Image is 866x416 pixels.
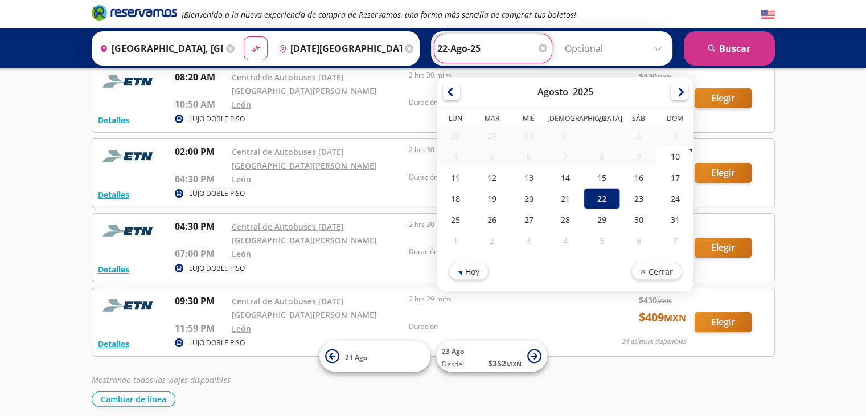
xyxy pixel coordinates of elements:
[98,70,161,93] img: RESERVAMOS
[510,113,547,126] th: Miércoles
[182,9,576,20] em: ¡Bienvenido a la nueva experiencia de compra de Reservamos, una forma más sencilla de comprar tus...
[695,88,752,108] button: Elegir
[656,126,693,146] div: 03-Ago-25
[189,189,245,199] p: LUJO DOBLE PISO
[620,230,656,251] div: 06-Sep-25
[547,209,583,230] div: 28-Ago-25
[409,321,581,332] p: Duración
[175,70,226,84] p: 08:20 AM
[656,167,693,188] div: 17-Ago-25
[175,145,226,158] p: 02:00 PM
[232,248,251,259] a: León
[409,70,581,80] p: 2 hrs 30 mins
[620,113,656,126] th: Sábado
[409,219,581,230] p: 2 hrs 30 mins
[547,230,583,251] div: 04-Sep-25
[620,188,656,209] div: 23-Ago-25
[92,4,177,21] i: Brand Logo
[98,263,129,275] button: Detalles
[409,294,581,304] p: 2 hrs 29 mins
[189,114,245,124] p: LUJO DOBLE PISO
[409,145,581,155] p: 2 hrs 30 mins
[449,263,489,280] button: Hoy
[409,172,581,182] p: Duración
[573,85,593,98] div: 2025
[565,34,667,63] input: Opcional
[510,126,547,146] div: 30-Jul-25
[639,70,672,82] span: $ 430
[656,188,693,209] div: 24-Ago-25
[232,296,377,320] a: Central de Autobuses [DATE][GEOGRAPHIC_DATA][PERSON_NAME]
[584,230,620,251] div: 05-Sep-25
[695,163,752,183] button: Elegir
[232,72,377,96] a: Central de Autobuses [DATE][GEOGRAPHIC_DATA][PERSON_NAME]
[488,357,522,369] span: $ 352
[474,230,510,251] div: 02-Sep-25
[510,230,547,251] div: 03-Sep-25
[474,188,510,209] div: 19-Ago-25
[620,209,656,230] div: 30-Ago-25
[92,374,231,385] em: Mostrando todos los viajes disponibles
[437,146,474,166] div: 04-Ago-25
[274,34,402,63] input: Buscar Destino
[547,188,583,209] div: 21-Ago-25
[437,34,549,63] input: Elegir Fecha
[437,209,474,230] div: 25-Ago-25
[437,126,474,146] div: 28-Jul-25
[98,294,161,317] img: RESERVAMOS
[474,126,510,146] div: 29-Jul-25
[510,167,547,188] div: 13-Ago-25
[474,146,510,166] div: 05-Ago-25
[695,238,752,258] button: Elegir
[175,247,226,260] p: 07:00 PM
[657,296,672,305] small: MXN
[175,294,226,308] p: 09:30 PM
[189,338,245,348] p: LUJO DOBLE PISO
[584,188,620,209] div: 22-Ago-25
[442,346,464,356] span: 23 Ago
[95,34,223,63] input: Buscar Origen
[584,167,620,188] div: 15-Ago-25
[474,209,510,230] div: 26-Ago-25
[620,146,656,166] div: 09-Ago-25
[232,174,251,185] a: León
[656,209,693,230] div: 31-Ago-25
[506,360,522,368] small: MXN
[437,230,474,251] div: 01-Sep-25
[92,4,177,25] a: Brand Logo
[584,126,620,146] div: 01-Ago-25
[189,263,245,274] p: LUJO DOBLE PISO
[232,323,251,334] a: León
[92,391,175,407] button: Cambiar de línea
[537,85,568,98] div: Agosto
[620,167,656,188] div: 16-Ago-25
[98,219,161,242] img: RESERVAMOS
[437,167,474,188] div: 11-Ago-25
[510,209,547,230] div: 27-Ago-25
[98,114,129,126] button: Detalles
[319,341,430,372] button: 21 Ago
[345,352,367,362] span: 21 Ago
[98,338,129,350] button: Detalles
[584,146,620,166] div: 08-Ago-25
[620,126,656,146] div: 02-Ago-25
[695,312,752,332] button: Elegir
[547,146,583,166] div: 07-Ago-25
[474,167,510,188] div: 12-Ago-25
[437,188,474,209] div: 18-Ago-25
[175,97,226,111] p: 10:50 AM
[175,219,226,233] p: 04:30 PM
[656,146,693,167] div: 10-Ago-25
[98,189,129,201] button: Detalles
[622,337,686,346] p: 24 asientos disponibles
[584,113,620,126] th: Viernes
[474,113,510,126] th: Martes
[547,113,583,126] th: Jueves
[639,294,672,306] span: $ 430
[656,230,693,251] div: 07-Sep-25
[409,247,581,257] p: Duración
[664,312,686,324] small: MXN
[684,31,775,66] button: Buscar
[437,113,474,126] th: Lunes
[584,209,620,230] div: 29-Ago-25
